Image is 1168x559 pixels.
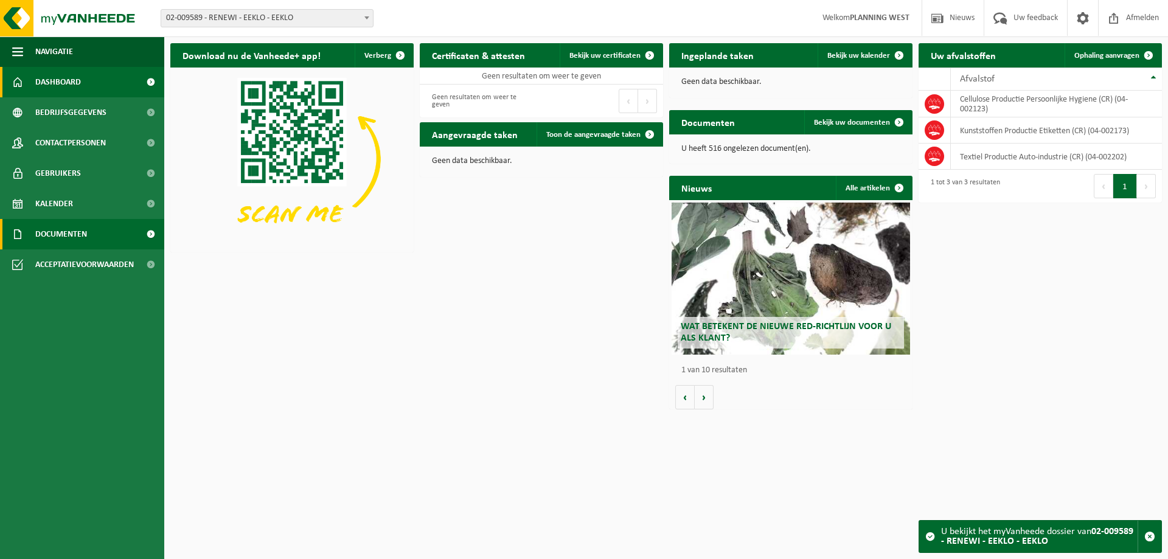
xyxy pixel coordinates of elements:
[695,385,714,409] button: Volgende
[1094,174,1113,198] button: Previous
[669,110,747,134] h2: Documenten
[919,43,1008,67] h2: Uw afvalstoffen
[818,43,911,68] a: Bekijk uw kalender
[170,68,414,250] img: Download de VHEPlus App
[35,36,73,67] span: Navigatie
[35,67,81,97] span: Dashboard
[560,43,662,68] a: Bekijk uw certificaten
[804,110,911,134] a: Bekijk uw documenten
[546,131,641,139] span: Toon de aangevraagde taken
[420,122,530,146] h2: Aangevraagde taken
[569,52,641,60] span: Bekijk uw certificaten
[420,43,537,67] h2: Certificaten & attesten
[35,249,134,280] span: Acceptatievoorwaarden
[432,157,651,165] p: Geen data beschikbaar.
[1074,52,1139,60] span: Ophaling aanvragen
[355,43,412,68] button: Verberg
[941,521,1138,552] div: U bekijkt het myVanheede dossier van
[35,97,106,128] span: Bedrijfsgegevens
[1065,43,1161,68] a: Ophaling aanvragen
[1113,174,1137,198] button: 1
[35,158,81,189] span: Gebruikers
[669,176,724,200] h2: Nieuws
[836,176,911,200] a: Alle artikelen
[35,219,87,249] span: Documenten
[420,68,663,85] td: Geen resultaten om weer te geven
[364,52,391,60] span: Verberg
[35,128,106,158] span: Contactpersonen
[925,173,1000,200] div: 1 tot 3 van 3 resultaten
[681,145,900,153] p: U heeft 516 ongelezen document(en).
[941,527,1133,546] strong: 02-009589 - RENEWI - EEKLO - EEKLO
[619,89,638,113] button: Previous
[951,144,1162,170] td: Textiel Productie Auto-industrie (CR) (04-002202)
[681,78,900,86] p: Geen data beschikbaar.
[161,10,373,27] span: 02-009589 - RENEWI - EEKLO - EEKLO
[672,203,910,355] a: Wat betekent de nieuwe RED-richtlijn voor u als klant?
[850,13,909,23] strong: PLANNING WEST
[951,91,1162,117] td: Cellulose Productie Persoonlijke Hygiene (CR) (04-002123)
[951,117,1162,144] td: Kunststoffen Productie Etiketten (CR) (04-002173)
[827,52,890,60] span: Bekijk uw kalender
[35,189,73,219] span: Kalender
[681,366,906,375] p: 1 van 10 resultaten
[669,43,766,67] h2: Ingeplande taken
[681,322,891,343] span: Wat betekent de nieuwe RED-richtlijn voor u als klant?
[638,89,657,113] button: Next
[1137,174,1156,198] button: Next
[675,385,695,409] button: Vorige
[161,9,374,27] span: 02-009589 - RENEWI - EEKLO - EEKLO
[814,119,890,127] span: Bekijk uw documenten
[170,43,333,67] h2: Download nu de Vanheede+ app!
[426,88,535,114] div: Geen resultaten om weer te geven
[537,122,662,147] a: Toon de aangevraagde taken
[960,74,995,84] span: Afvalstof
